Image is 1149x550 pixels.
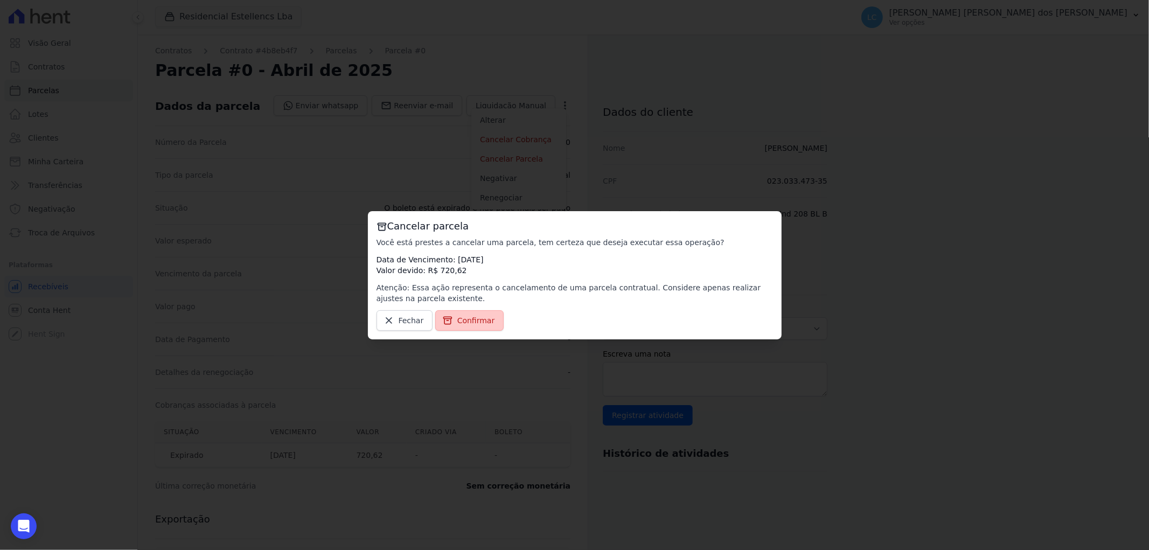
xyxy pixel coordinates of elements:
[11,513,37,539] div: Open Intercom Messenger
[435,310,504,331] a: Confirmar
[377,310,433,331] a: Fechar
[377,254,773,276] p: Data de Vencimento: [DATE] Valor devido: R$ 720,62
[377,282,773,304] p: Atenção: Essa ação representa o cancelamento de uma parcela contratual. Considere apenas realizar...
[377,237,773,248] p: Você está prestes a cancelar uma parcela, tem certeza que deseja executar essa operação?
[457,315,495,326] span: Confirmar
[377,220,773,233] h3: Cancelar parcela
[399,315,424,326] span: Fechar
